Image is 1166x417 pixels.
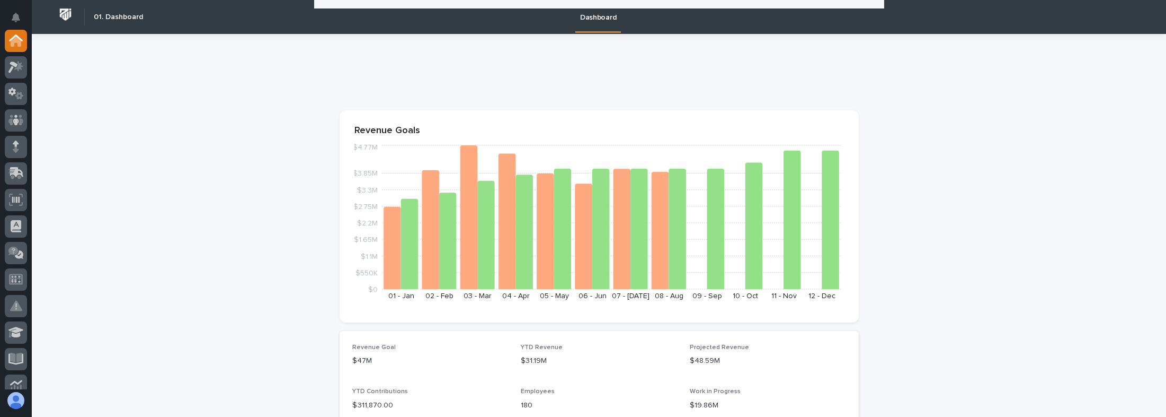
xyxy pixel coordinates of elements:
text: 04 - Apr [502,292,529,300]
tspan: $3.85M [353,170,378,178]
button: users-avatar [5,389,27,412]
tspan: $550K [355,270,378,277]
p: $ 311,870.00 [352,400,509,411]
text: 07 - [DATE] [612,292,649,300]
button: Notifications [5,6,27,29]
p: $19.86M [690,400,846,411]
span: YTD Contributions [352,388,408,395]
text: 06 - Jun [578,292,606,300]
div: Notifications [13,13,27,30]
span: Employees [521,388,555,395]
tspan: $3.3M [357,187,378,194]
p: $47M [352,355,509,367]
span: Work in Progress [690,388,741,395]
p: $31.19M [521,355,677,367]
text: 11 - Nov [771,292,796,300]
tspan: $1.1M [361,253,378,260]
tspan: $1.65M [354,237,378,244]
text: 09 - Sep [692,292,722,300]
text: 01 - Jan [388,292,414,300]
text: 08 - Aug [654,292,683,300]
span: YTD Revenue [521,344,563,351]
p: 180 [521,400,677,411]
span: Projected Revenue [690,344,749,351]
tspan: $4.77M [353,144,378,152]
tspan: $2.2M [357,220,378,227]
text: 02 - Feb [425,292,453,300]
text: 03 - Mar [464,292,492,300]
text: 12 - Dec [808,292,835,300]
span: Revenue Goal [352,344,396,351]
tspan: $2.75M [353,203,378,211]
h2: 01. Dashboard [94,13,143,22]
p: $48.59M [690,355,846,367]
text: 05 - May [539,292,568,300]
img: Workspace Logo [56,5,75,24]
p: Revenue Goals [354,125,844,137]
tspan: $0 [368,286,378,293]
text: 10 - Oct [733,292,758,300]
